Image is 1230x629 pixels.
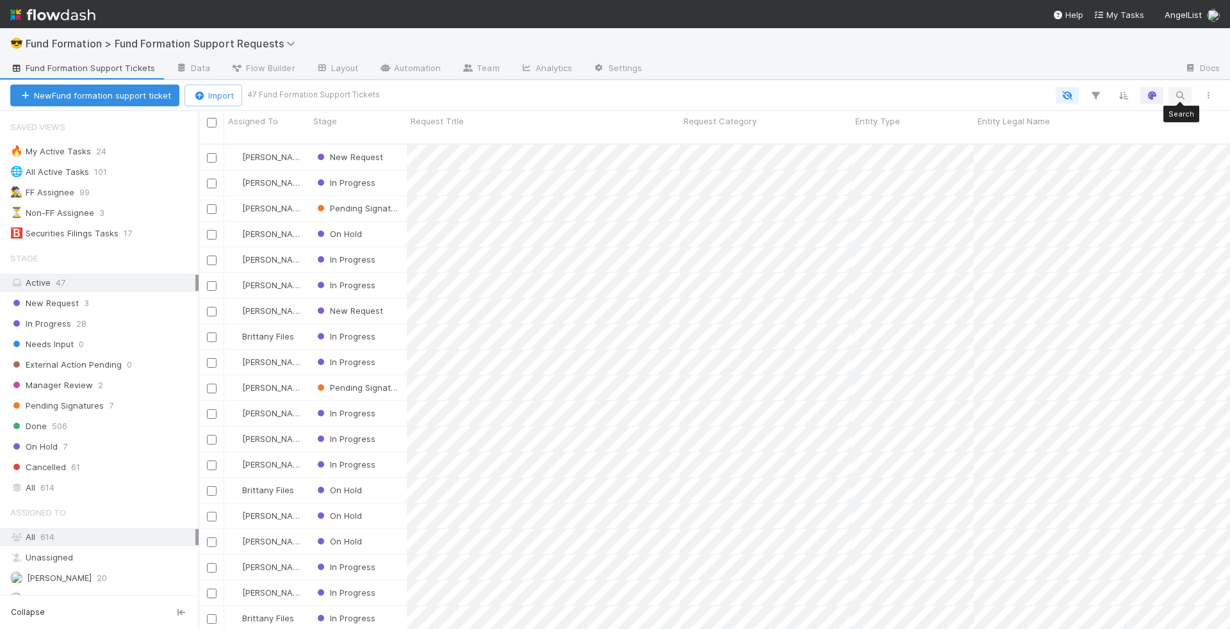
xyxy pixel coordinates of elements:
[230,408,240,418] img: avatar_b467e446-68e1-4310-82a7-76c532dc3f4b.png
[230,254,240,265] img: avatar_892eb56c-5b5a-46db-bf0b-2a9023d0e8f8.png
[315,202,400,215] div: Pending Signatures
[10,207,23,218] span: ⏳
[229,355,303,368] div: [PERSON_NAME]
[230,357,240,367] img: avatar_b467e446-68e1-4310-82a7-76c532dc3f4b.png
[315,511,362,521] span: On Hold
[229,407,303,420] div: [PERSON_NAME]
[207,332,217,342] input: Toggle Row Selected
[230,152,240,162] img: avatar_b467e446-68e1-4310-82a7-76c532dc3f4b.png
[10,459,66,475] span: Cancelled
[10,550,195,566] div: Unassigned
[315,152,383,162] span: New Request
[315,612,375,625] div: In Progress
[315,407,375,420] div: In Progress
[10,529,195,545] div: All
[315,586,375,599] div: In Progress
[10,227,23,238] span: 🅱️
[315,253,375,266] div: In Progress
[242,587,307,598] span: [PERSON_NAME]
[207,153,217,163] input: Toggle Row Selected
[315,459,375,470] span: In Progress
[10,295,79,311] span: New Request
[242,459,307,470] span: [PERSON_NAME]
[229,330,294,343] div: Brittany Files
[10,184,74,200] div: FF Assignee
[230,459,240,470] img: avatar_892eb56c-5b5a-46db-bf0b-2a9023d0e8f8.png
[207,118,217,127] input: Toggle All Rows Selected
[56,277,65,288] span: 47
[84,295,89,311] span: 3
[315,536,362,546] span: On Hold
[207,204,217,214] input: Toggle Row Selected
[207,512,217,521] input: Toggle Row Selected
[207,435,217,445] input: Toggle Row Selected
[11,607,45,618] span: Collapse
[368,59,451,79] a: Automation
[229,484,294,496] div: Brittany Files
[230,587,240,598] img: avatar_892eb56c-5b5a-46db-bf0b-2a9023d0e8f8.png
[10,418,47,434] span: Done
[10,377,93,393] span: Manager Review
[99,205,117,221] span: 3
[306,59,369,79] a: Layout
[96,143,119,159] span: 24
[10,85,179,106] button: NewFund formation support ticket
[315,355,375,368] div: In Progress
[10,4,95,26] img: logo-inverted-e16ddd16eac7371096b0.svg
[315,330,375,343] div: In Progress
[315,432,375,445] div: In Progress
[242,331,294,341] span: Brittany Files
[230,562,240,572] img: avatar_b467e446-68e1-4310-82a7-76c532dc3f4b.png
[228,115,278,127] span: Assigned To
[315,280,375,290] span: In Progress
[79,336,84,352] span: 0
[229,381,303,394] div: [PERSON_NAME]
[315,381,400,394] div: Pending Signatures
[207,461,217,470] input: Toggle Row Selected
[315,229,362,239] span: On Hold
[229,279,303,291] div: [PERSON_NAME]
[230,203,240,213] img: avatar_892eb56c-5b5a-46db-bf0b-2a9023d0e8f8.png
[242,177,307,188] span: [PERSON_NAME]
[242,229,307,239] span: [PERSON_NAME]
[230,382,240,393] img: avatar_892eb56c-5b5a-46db-bf0b-2a9023d0e8f8.png
[10,145,23,156] span: 🔥
[97,570,107,586] span: 20
[220,59,305,79] a: Flow Builder
[242,511,307,521] span: [PERSON_NAME]
[315,535,362,548] div: On Hold
[229,151,303,163] div: [PERSON_NAME]
[583,59,653,79] a: Settings
[52,418,67,434] span: 506
[315,613,375,623] span: In Progress
[315,203,408,213] span: Pending Signatures
[684,115,757,127] span: Request Category
[242,408,307,418] span: [PERSON_NAME]
[207,281,217,291] input: Toggle Row Selected
[315,177,375,188] span: In Progress
[242,280,307,290] span: [PERSON_NAME]
[315,254,375,265] span: In Progress
[229,560,303,573] div: [PERSON_NAME]
[229,202,303,215] div: [PERSON_NAME]
[510,59,583,79] a: Analytics
[242,306,307,316] span: [PERSON_NAME]
[315,484,362,496] div: On Hold
[63,439,67,455] span: 7
[76,316,86,332] span: 28
[124,225,145,241] span: 17
[230,331,240,341] img: avatar_15e23c35-4711-4c0d-85f4-3400723cad14.png
[10,398,104,414] span: Pending Signatures
[207,589,217,598] input: Toggle Row Selected
[230,177,240,188] img: avatar_892eb56c-5b5a-46db-bf0b-2a9023d0e8f8.png
[10,114,65,140] span: Saved Views
[10,275,195,291] div: Active
[1053,8,1083,21] div: Help
[10,38,23,49] span: 😎
[315,408,375,418] span: In Progress
[229,176,303,189] div: [PERSON_NAME]
[313,115,337,127] span: Stage
[10,205,94,221] div: Non-FF Assignee
[247,89,380,101] small: 47 Fund Formation Support Tickets
[94,164,120,180] span: 101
